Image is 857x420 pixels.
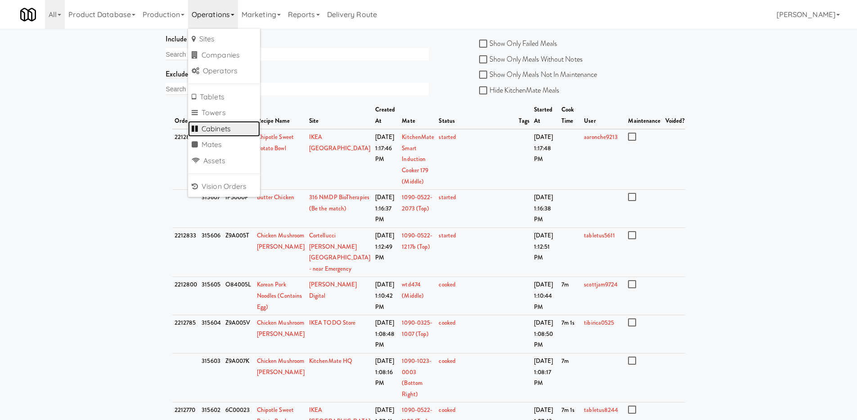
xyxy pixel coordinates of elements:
[255,102,307,129] th: Recipe Name
[663,102,687,129] th: Voided?
[479,53,583,66] label: Show Only Meals Without Notes
[166,67,429,81] div: Exclude note tag:
[584,406,618,414] a: tabletus8244
[309,280,357,300] a: [PERSON_NAME] Digital
[307,102,373,129] th: Site
[199,228,223,277] td: 315606
[582,102,626,129] th: User
[309,193,369,213] a: 316 NMDP BioTherapies (Be the match)
[172,277,200,315] td: 2212800
[188,121,260,137] a: Cabinets
[439,318,456,327] a: cooked
[199,277,223,315] td: 315605
[373,102,400,129] th: Created At
[223,228,255,277] td: Z9A005T
[479,37,557,50] label: Show Only Failed Meals
[257,357,305,376] a: Chicken Mushroom [PERSON_NAME]
[373,228,400,277] td: [DATE] 1:12:49 PM
[199,315,223,353] td: 315604
[172,102,200,129] th: Order
[309,231,371,273] a: Cortellucci [PERSON_NAME][GEOGRAPHIC_DATA] - near Emergency
[479,56,489,63] input: Show Only Meals Without Notes
[373,277,400,315] td: [DATE] 1:10:42 PM
[479,40,489,48] input: Show Only Failed Meals
[257,193,294,201] a: Butter Chicken
[436,102,516,129] th: Status
[309,318,356,327] a: IKEA TODO Store
[199,353,223,402] td: 315603
[257,318,305,338] a: Chicken Mushroom [PERSON_NAME]
[532,102,559,129] th: Started At
[561,406,575,414] span: 7m 1s
[584,318,614,327] a: tibirica0525
[532,315,559,353] td: [DATE] 1:08:50 PM
[532,129,559,189] td: [DATE] 1:17:48 PM
[223,190,255,228] td: IF5000P
[373,353,400,402] td: [DATE] 1:08:16 PM
[166,83,231,95] input: Search meal note tags
[172,228,200,277] td: 2212833
[188,153,260,169] a: Assets
[479,87,489,94] input: Hide KitchenMate Meals
[561,357,569,365] span: 7m
[479,71,489,79] input: Show Only Meals Not In Maintenance
[188,89,260,105] a: Tablets
[439,357,456,365] a: cooked
[532,190,559,228] td: [DATE] 1:16:38 PM
[188,47,260,63] a: Companies
[402,193,432,213] a: 1090-0522-2073 (Top)
[532,228,559,277] td: [DATE] 1:12:51 PM
[559,102,582,129] th: Cook Time
[532,353,559,402] td: [DATE] 1:08:17 PM
[166,32,429,46] div: Include note tag:
[20,7,36,22] img: Micromart
[309,133,371,152] a: IKEA [GEOGRAPHIC_DATA]
[479,68,597,81] label: Show Only Meals Not In Maintenance
[188,179,260,195] a: Vision Orders
[172,315,200,353] td: 2212785
[223,277,255,315] td: O84005L
[188,105,260,121] a: Towers
[402,231,432,251] a: 1090-0522-1217b (Top)
[439,280,456,289] a: cooked
[439,231,456,240] a: started
[402,280,424,300] a: wtd474 (Middle)
[373,315,400,353] td: [DATE] 1:08:48 PM
[561,280,569,289] span: 7m
[584,133,618,141] a: aaronche9213
[373,129,400,189] td: [DATE] 1:17:46 PM
[188,63,260,79] a: Operators
[223,353,255,402] td: Z9A007K
[188,31,260,47] a: Sites
[584,231,615,240] a: tabletus5611
[309,357,352,365] a: KitchenMate HQ
[257,231,305,251] a: Chicken Mushroom [PERSON_NAME]
[439,406,456,414] a: cooked
[561,318,575,327] span: 7m 1s
[172,129,200,189] td: 2212891
[399,102,436,129] th: Mate
[439,193,456,201] a: started
[402,318,432,338] a: 1090-0325-1007 (Top)
[188,137,260,153] a: Mates
[257,280,302,311] a: Korean Pork Noodles (Contains Egg)
[257,133,294,152] a: Chipotle Sweet Potato Bowl
[199,190,223,228] td: 315607
[479,84,559,97] label: Hide KitchenMate Meals
[166,49,231,60] input: Search meal note tags
[626,102,663,129] th: Maintenance
[402,357,431,398] a: 1090-1023-0003 (Bottom Right)
[532,277,559,315] td: [DATE] 1:10:44 PM
[516,102,531,129] th: Tags
[439,133,456,141] a: started
[402,133,434,185] a: KitchenMate Smart Induction Cooker 179 (Middle)
[584,280,618,289] a: scottjam9724
[223,315,255,353] td: Z9A005V
[373,190,400,228] td: [DATE] 1:16:37 PM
